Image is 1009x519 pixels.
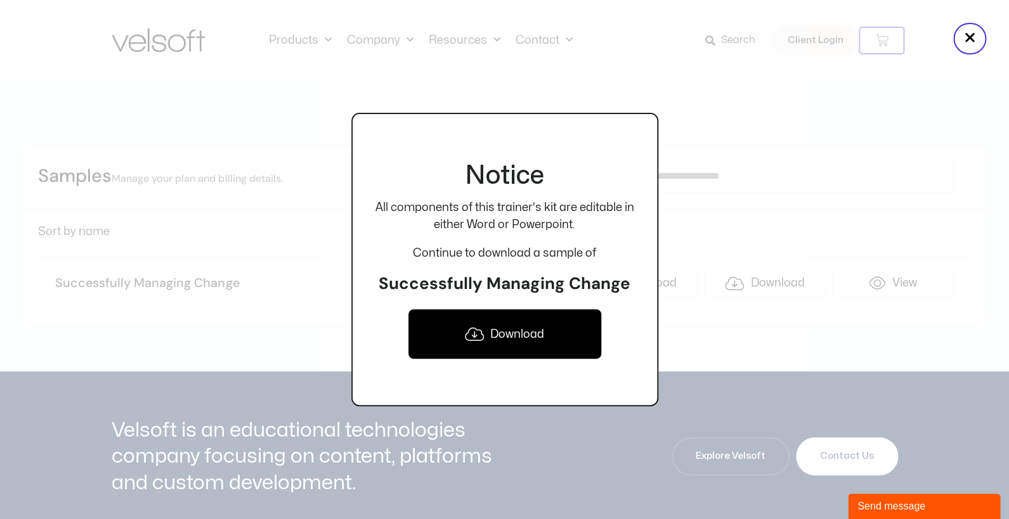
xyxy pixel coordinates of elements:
[375,245,634,262] p: Continue to download a sample of
[375,273,634,295] h3: Successfully Managing Change
[375,199,634,233] p: All components of this trainer's kit are editable in either Word or Powerpoint.
[953,23,986,54] button: Close popup
[408,309,602,359] a: Download
[375,160,634,193] h2: Notice
[848,491,1003,519] iframe: chat widget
